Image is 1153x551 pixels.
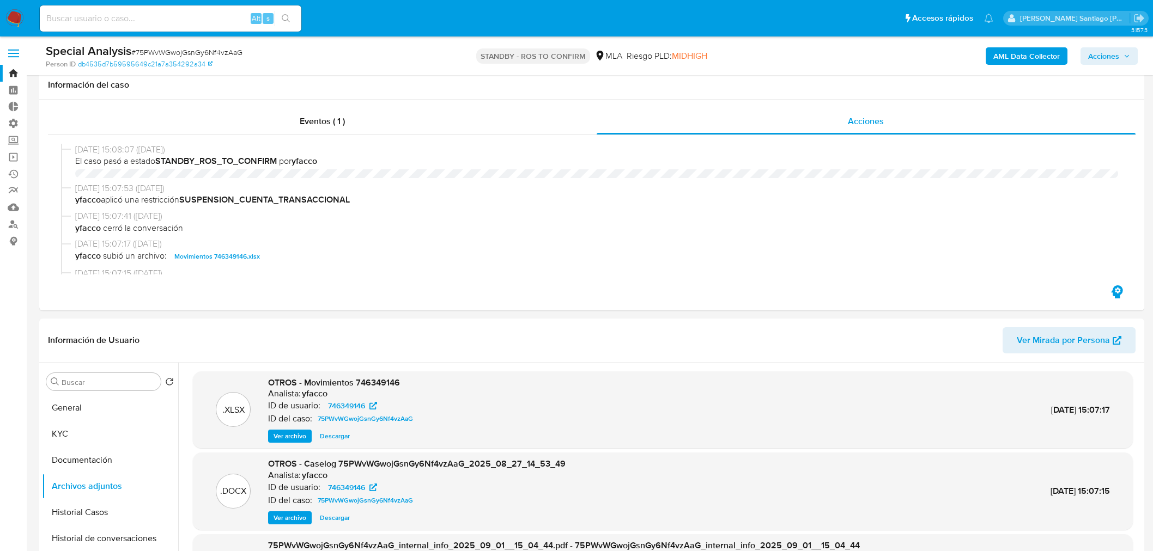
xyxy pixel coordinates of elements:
[78,59,213,69] a: db4535d7b59595649c21a7a354292a34
[75,155,1118,167] span: El caso pasó a estado por
[48,335,139,346] h1: Información de Usuario
[75,144,1118,156] span: [DATE] 15:08:07 ([DATE])
[220,485,246,497] p: .DOCX
[268,457,566,470] span: OTROS - Caselog 75PWvWGwojGsnGy6Nf4vzAaG_2025_08_27_14_53_49
[302,470,327,481] h6: yfacco
[75,193,101,206] b: yfacco
[274,431,306,442] span: Ver archivo
[275,11,297,26] button: search-icon
[986,47,1067,65] button: AML Data Collector
[292,155,317,167] b: yfacco
[42,499,178,525] button: Historial Casos
[75,250,101,263] b: yfacco
[169,250,265,263] button: Movimientos 746349146.xlsx
[179,193,350,206] b: SUSPENSION_CUENTA_TRANSACCIONAL
[268,400,320,411] p: ID de usuario:
[46,42,131,59] b: Special Analysis
[268,376,400,389] span: OTROS - Movimientos 746349146
[222,404,245,416] p: .XLSX
[268,495,312,506] p: ID del caso:
[1017,327,1110,353] span: Ver Mirada por Persona
[268,388,301,399] p: Analista:
[268,511,312,524] button: Ver archivo
[75,238,1118,250] span: [DATE] 15:07:17 ([DATE])
[174,250,260,263] span: Movimientos 746349146.xlsx
[268,470,301,481] p: Analista:
[672,50,707,62] span: MIDHIGH
[318,412,413,425] span: 75PWvWGwojGsnGy6Nf4vzAaG
[75,222,103,234] b: yfacco
[75,267,1118,279] span: [DATE] 15:07:15 ([DATE])
[318,494,413,507] span: 75PWvWGwojGsnGy6Nf4vzAaG
[155,155,277,167] b: STANDBY_ROS_TO_CONFIRM
[594,50,622,62] div: MLA
[1003,327,1136,353] button: Ver Mirada por Persona
[75,182,1118,194] span: [DATE] 15:07:53 ([DATE])
[51,377,59,386] button: Buscar
[274,512,306,523] span: Ver archivo
[46,59,76,69] b: Person ID
[302,388,327,399] h6: yfacco
[320,431,350,442] span: Descargar
[1081,47,1138,65] button: Acciones
[627,50,707,62] span: Riesgo PLD:
[328,399,365,412] span: 746349146
[103,250,167,263] span: subió un archivo:
[320,512,350,523] span: Descargar
[984,14,993,23] a: Notificaciones
[313,412,417,425] a: 75PWvWGwojGsnGy6Nf4vzAaG
[266,13,270,23] span: s
[42,395,178,421] button: General
[42,447,178,473] button: Documentación
[328,481,365,494] span: 746349146
[993,47,1060,65] b: AML Data Collector
[321,399,384,412] a: 746349146
[62,377,156,387] input: Buscar
[268,482,320,493] p: ID de usuario:
[165,377,174,389] button: Volver al orden por defecto
[912,13,973,24] span: Accesos rápidos
[131,47,242,58] span: # 75PWvWGwojGsnGy6Nf4vzAaG
[1133,13,1145,24] a: Salir
[314,430,355,443] button: Descargar
[321,481,384,494] a: 746349146
[75,222,1118,234] span: cerró la conversación
[40,11,301,26] input: Buscar usuario o caso...
[42,421,178,447] button: KYC
[314,511,355,524] button: Descargar
[300,115,345,127] span: Eventos ( 1 )
[1088,47,1119,65] span: Acciones
[268,430,312,443] button: Ver archivo
[476,48,590,64] p: STANDBY - ROS TO CONFIRM
[268,413,312,424] p: ID del caso:
[1051,403,1110,416] span: [DATE] 15:07:17
[313,494,417,507] a: 75PWvWGwojGsnGy6Nf4vzAaG
[75,194,1118,206] span: aplicó una restricción
[252,13,260,23] span: Alt
[48,79,1136,90] h1: Información del caso
[848,115,884,127] span: Acciones
[75,210,1118,222] span: [DATE] 15:07:41 ([DATE])
[1020,13,1130,23] p: roberto.munoz@mercadolibre.com
[1051,485,1110,497] span: [DATE] 15:07:15
[42,473,178,499] button: Archivos adjuntos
